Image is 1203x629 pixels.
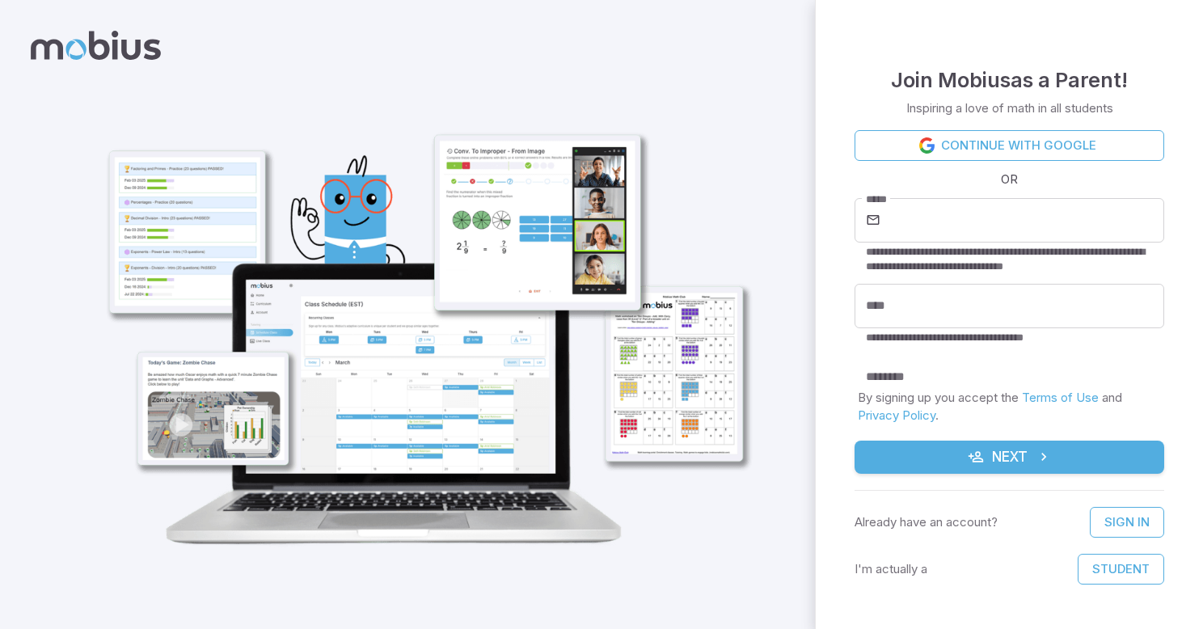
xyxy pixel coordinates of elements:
a: Privacy Policy [858,407,935,423]
p: Inspiring a love of math in all students [906,99,1113,117]
p: I'm actually a [855,560,927,578]
h4: Join Mobius as a Parent ! [891,64,1128,96]
a: Sign In [1090,507,1164,538]
img: parent_1-illustration [74,58,766,566]
a: Terms of Use [1022,390,1099,405]
p: Already have an account? [855,513,998,531]
span: OR [997,171,1022,188]
a: Continue with Google [855,130,1164,161]
button: Next [855,441,1164,475]
button: Student [1078,554,1164,585]
p: By signing up you accept the and . [858,389,1161,424]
